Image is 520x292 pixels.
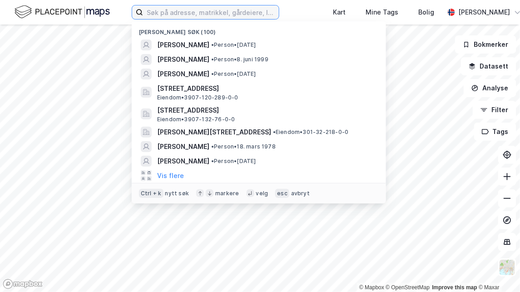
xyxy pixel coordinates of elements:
span: [PERSON_NAME] [157,141,209,152]
span: [STREET_ADDRESS] [157,83,375,94]
iframe: Chat Widget [475,248,520,292]
span: Person • [DATE] [211,70,256,78]
div: Kontrollprogram for chat [475,248,520,292]
span: • [211,56,214,63]
button: Datasett [461,57,516,75]
span: Eiendom • 3907-132-76-0-0 [157,116,235,123]
span: Person • 8. juni 1999 [211,56,268,63]
input: Søk på adresse, matrikkel, gårdeiere, leietakere eller personer [143,5,279,19]
img: logo.f888ab2527a4732fd821a326f86c7f29.svg [15,4,110,20]
button: Tags [474,123,516,141]
span: [PERSON_NAME] [157,156,209,167]
div: esc [275,189,289,198]
span: [STREET_ADDRESS] [157,105,375,116]
span: • [211,70,214,77]
div: nytt søk [165,190,189,197]
span: [PERSON_NAME] [157,69,209,79]
span: Eiendom • 3907-120-289-0-0 [157,94,238,101]
button: Bokmerker [455,35,516,54]
div: Mine Tags [366,7,398,18]
span: Person • [DATE] [211,158,256,165]
span: • [211,143,214,150]
div: markere [215,190,239,197]
div: avbryt [291,190,310,197]
div: Bolig [418,7,434,18]
div: [PERSON_NAME] søk (100) [132,21,386,38]
span: Eiendom • 301-32-218-0-0 [273,129,349,136]
span: Person • 18. mars 1978 [211,143,276,150]
a: Mapbox homepage [3,279,43,289]
span: • [211,41,214,48]
a: OpenStreetMap [386,284,430,291]
span: [PERSON_NAME] [157,54,209,65]
span: • [273,129,276,135]
span: Person • [DATE] [211,41,256,49]
button: Analyse [464,79,516,97]
span: [PERSON_NAME][STREET_ADDRESS] [157,127,271,138]
div: [PERSON_NAME] [459,7,510,18]
span: • [211,158,214,164]
a: Improve this map [432,284,477,291]
div: Kart [333,7,346,18]
span: [PERSON_NAME] [157,40,209,50]
div: Ctrl + k [139,189,163,198]
a: Mapbox [359,284,384,291]
button: Filter [473,101,516,119]
button: Vis flere [157,170,184,181]
div: velg [256,190,268,197]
